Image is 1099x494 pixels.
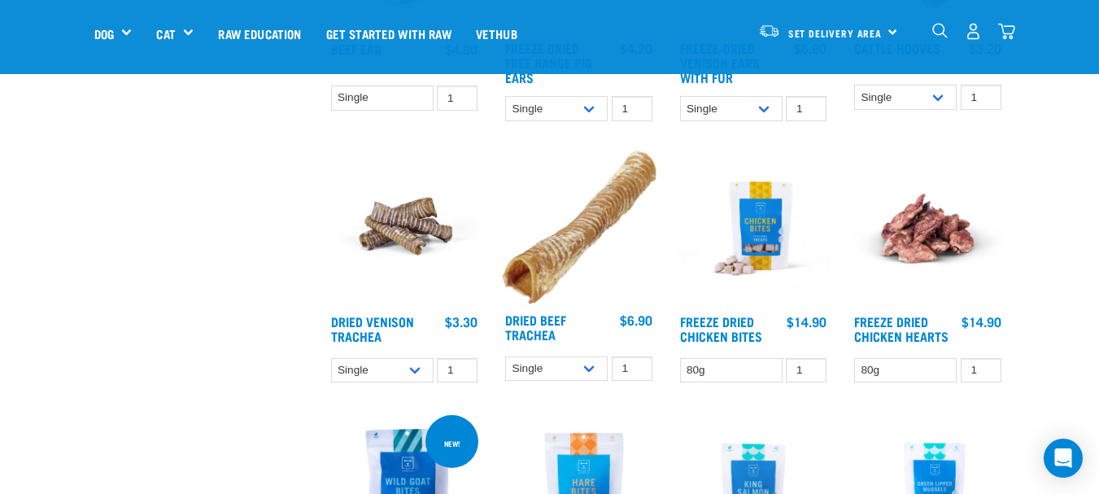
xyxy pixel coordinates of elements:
a: Cat [156,24,175,43]
input: 1 [786,96,826,121]
input: 1 [612,356,652,382]
a: Dried Venison Trachea [331,317,414,339]
a: Get started with Raw [314,1,464,66]
img: Stack of treats for pets including venison trachea [327,151,482,306]
span: Set Delivery Area [788,30,883,36]
input: 1 [437,85,478,111]
div: new! [437,431,468,456]
input: 1 [961,358,1001,383]
input: 1 [786,358,826,383]
a: Raw Education [206,1,313,66]
a: Dog [94,24,114,43]
div: $3.30 [445,314,478,329]
div: $6.90 [620,313,652,327]
a: Dried Beef Trachea [505,316,566,338]
input: 1 [961,85,1001,110]
a: Vethub [464,1,530,66]
img: van-moving.png [758,24,780,38]
input: 1 [437,358,478,383]
input: 1 [612,96,652,121]
a: Freeze Dried Chicken Bites [680,317,762,339]
img: home-icon-1@2x.png [932,23,948,38]
img: user.png [965,23,982,40]
div: $14.90 [787,314,826,329]
img: RE Product Shoot 2023 Nov8581 [676,151,831,306]
img: Trachea [501,151,656,304]
div: $14.90 [962,314,1001,329]
img: home-icon@2x.png [998,23,1015,40]
div: Open Intercom Messenger [1044,439,1083,478]
a: Freeze Dried Chicken Hearts [854,317,949,339]
img: FD Chicken Hearts [850,151,1005,306]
